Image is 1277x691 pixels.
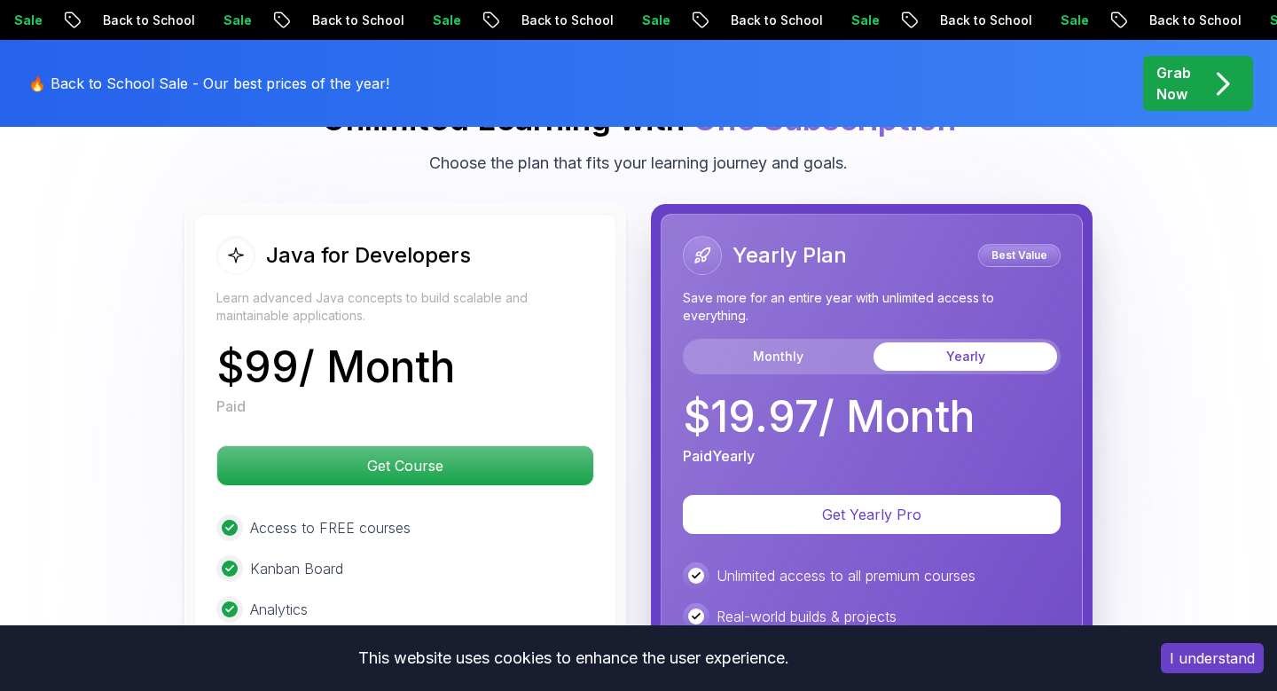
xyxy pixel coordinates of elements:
h2: Unlimited Learning with [322,101,956,137]
p: Back to School [305,12,426,29]
button: Monthly [686,342,870,371]
p: $ 19.97 / Month [683,396,975,438]
p: 🔥 Back to School Sale - Our best prices of the year! [28,73,389,94]
p: Sale [1054,12,1110,29]
p: Choose the plan that fits your learning journey and goals. [429,151,848,176]
button: Accept cookies [1161,643,1264,673]
p: Sale [635,12,692,29]
p: Back to School [514,12,635,29]
p: Best Value [981,247,1058,264]
p: Back to School [724,12,844,29]
button: Yearly [874,342,1057,371]
p: Kanban Board [250,558,343,579]
p: Sale [216,12,273,29]
div: This website uses cookies to enhance the user experience. [13,639,1134,678]
p: Paid [216,396,246,417]
p: Real-world builds & projects [717,606,897,627]
p: Back to School [1142,12,1263,29]
p: $ 99 / Month [216,346,455,389]
button: Get Yearly Pro [683,495,1061,534]
p: Get Course [217,446,593,485]
p: Access to FREE courses [250,517,411,538]
p: Unlimited access to all premium courses [717,565,975,586]
p: Back to School [933,12,1054,29]
h2: Java for Developers [266,241,471,270]
a: Get Yearly Pro [683,506,1061,523]
button: Get Course [216,445,594,486]
p: Sale [7,12,64,29]
p: Grab Now [1156,62,1191,105]
p: Sale [426,12,482,29]
p: Learn advanced Java concepts to build scalable and maintainable applications. [216,289,594,325]
p: Analytics [250,599,308,620]
p: Sale [844,12,901,29]
p: Save more for an entire year with unlimited access to everything. [683,289,1061,325]
p: Back to School [96,12,216,29]
h2: Yearly Plan [733,241,847,270]
a: Get Course [216,457,594,475]
p: Paid Yearly [683,445,755,467]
